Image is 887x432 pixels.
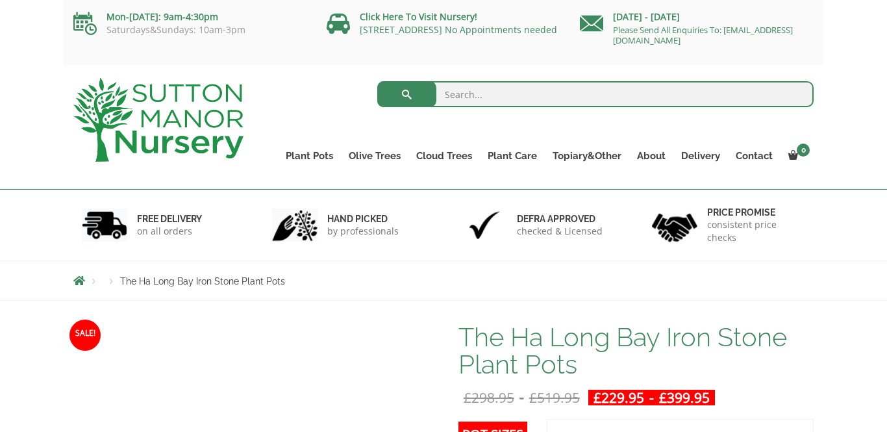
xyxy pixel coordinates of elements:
span: £ [529,388,537,407]
p: checked & Licensed [517,225,603,238]
p: Mon-[DATE]: 9am-4:30pm [73,9,307,25]
bdi: 298.95 [464,388,514,407]
p: Saturdays&Sundays: 10am-3pm [73,25,307,35]
bdi: 519.95 [529,388,580,407]
nav: Breadcrumbs [73,275,814,286]
img: 3.jpg [462,209,507,242]
bdi: 229.95 [593,388,644,407]
img: 4.jpg [652,205,697,245]
span: Sale! [69,320,101,351]
p: by professionals [327,225,399,238]
del: - [458,390,585,405]
a: 0 [781,147,814,165]
a: Click Here To Visit Nursery! [360,10,477,23]
span: The Ha Long Bay Iron Stone Plant Pots [120,276,285,286]
a: [STREET_ADDRESS] No Appointments needed [360,23,557,36]
ins: - [588,390,715,405]
h1: The Ha Long Bay Iron Stone Plant Pots [458,324,814,378]
h6: Price promise [707,207,806,218]
a: Cloud Trees [408,147,480,165]
a: Plant Care [480,147,545,165]
h6: FREE DELIVERY [137,213,202,225]
img: logo [73,78,244,162]
p: on all orders [137,225,202,238]
span: £ [464,388,471,407]
a: Plant Pots [278,147,341,165]
input: Search... [377,81,814,107]
span: 0 [797,144,810,157]
a: Delivery [673,147,728,165]
a: Olive Trees [341,147,408,165]
span: £ [659,388,667,407]
h6: hand picked [327,213,399,225]
img: 2.jpg [272,209,318,242]
a: About [629,147,673,165]
a: Please Send All Enquiries To: [EMAIL_ADDRESS][DOMAIN_NAME] [613,24,793,46]
a: Contact [728,147,781,165]
span: £ [593,388,601,407]
img: 1.jpg [82,209,127,242]
p: [DATE] - [DATE] [580,9,814,25]
h6: Defra approved [517,213,603,225]
a: Topiary&Other [545,147,629,165]
p: consistent price checks [707,218,806,244]
bdi: 399.95 [659,388,710,407]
